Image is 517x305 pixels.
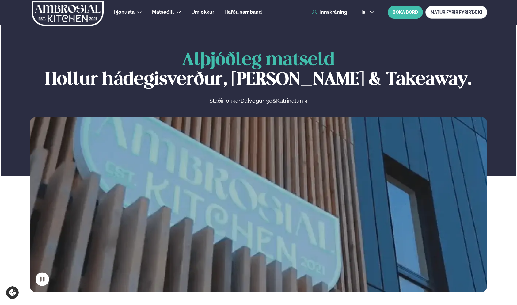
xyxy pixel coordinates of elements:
a: MATUR FYRIR FYRIRTÆKI [425,6,487,19]
a: Katrinatun 4 [276,97,308,105]
img: logo [31,1,104,26]
a: Þjónusta [114,9,135,16]
span: Matseðill [152,9,174,15]
button: is [356,10,379,15]
a: Um okkur [191,9,214,16]
span: Um okkur [191,9,214,15]
a: Cookie settings [6,286,19,299]
button: BÓKA BORÐ [388,6,423,19]
a: Matseðill [152,9,174,16]
p: Staðir okkar & [143,97,374,105]
a: Innskráning [312,10,347,15]
span: Alþjóðleg matseld [182,52,335,69]
span: Hafðu samband [224,9,262,15]
a: Dalvegur 30 [241,97,272,105]
span: Þjónusta [114,9,135,15]
h1: Hollur hádegisverður, [PERSON_NAME] & Takeaway. [30,51,487,90]
span: is [361,10,367,15]
a: Hafðu samband [224,9,262,16]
